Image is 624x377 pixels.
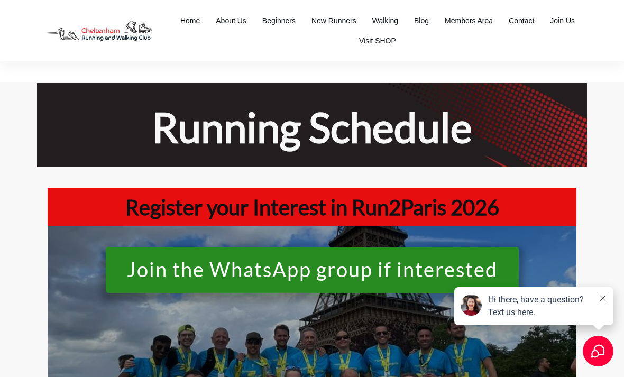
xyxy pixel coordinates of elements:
[414,13,429,28] a: Blog
[445,13,493,28] a: Members Area
[106,247,519,293] a: Join the WhatsApp group if interested
[48,100,576,154] h1: Running Schedule
[127,259,498,287] span: Join the WhatsApp group if interested
[216,13,246,28] a: About Us
[550,13,575,28] a: Join Us
[37,13,160,49] img: Decathlon
[509,13,534,28] a: Contact
[372,13,398,28] a: Walking
[53,194,571,221] h1: Register your Interest in Run2Paris 2026
[262,13,296,28] a: Beginners
[359,33,396,48] a: Visit SHOP
[311,13,356,28] a: New Runners
[180,13,200,28] a: Home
